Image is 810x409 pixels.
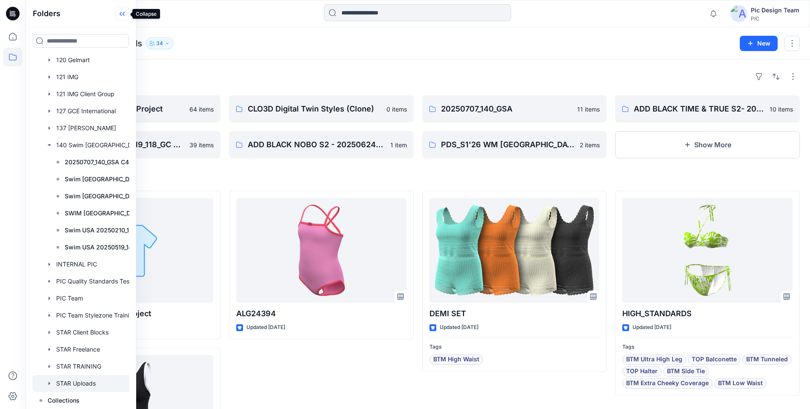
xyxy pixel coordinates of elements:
a: ALG24394 [236,198,406,303]
p: ADD BLACK TIME & TRUE S2- 20250625_118_GC [634,103,764,115]
p: SWIM [GEOGRAPHIC_DATA] - TARGET KIDS - ASSET 3D COLORING FOR C4 - 20250325_140_RC [65,208,155,218]
span: BTM Extra Cheeky Coverage [626,378,709,389]
span: BTM Side Tie [667,366,705,377]
span: BTM High Waist [433,355,479,365]
p: Updated [DATE] [633,323,671,332]
p: PDS_S1'26 WM [GEOGRAPHIC_DATA] Men's 20250522_117_GC_STAR [441,139,575,151]
p: Swim USA 20250519_140_TGTRC [65,242,155,252]
p: 1 item [390,140,407,149]
p: 20250707_140_GSA [441,103,572,115]
a: ADD BLACK NOBO S2 - 20250624_118_GC1 item [229,131,414,158]
button: New [740,36,778,51]
span: BTM Ultra High Leg [626,355,682,365]
a: ADD BLACK TIME & TRUE S2- 20250625_118_GC10 items [615,95,800,123]
p: CLO3D Digital Twin Styles (Clone) [248,103,381,115]
button: 34 [146,37,174,49]
p: Updated [DATE] [246,323,285,332]
button: Show More [615,131,800,158]
a: 20250707_140_GSA11 items [422,95,607,123]
p: Tags [622,343,793,352]
a: HIGH_STANDARDS [622,198,793,303]
span: BTM Tunneled [746,355,788,365]
div: Pic Design Team [751,5,799,15]
img: avatar [730,5,747,22]
p: ALG24394 [236,308,406,320]
p: 0 items [386,105,407,114]
div: PIC [751,15,799,22]
p: HIGH_STANDARDS [622,308,793,320]
span: BTM Low Waist [718,378,763,389]
h4: Styles [36,172,800,182]
p: 2 items [580,140,600,149]
a: DEMI SET [429,198,600,303]
a: PDS_S1'26 WM [GEOGRAPHIC_DATA] Men's 20250522_117_GC_STAR2 items [422,131,607,158]
p: 64 items [189,105,214,114]
p: 20250707_140_GSA C4 2025 [65,157,146,167]
p: DEMI SET [429,308,600,320]
p: Swim [GEOGRAPHIC_DATA] - 20250210_140_Free Assembly 3D Pilot- Fixture 2 [65,191,155,201]
p: ADD BLACK NOBO S2 - 20250624_118_GC [248,139,385,151]
span: TOP Halter [626,366,658,377]
p: 10 items [770,105,793,114]
p: Swim [GEOGRAPHIC_DATA] - 20250210_140_Free Assembly 3D Pilot- Fixture 1 [65,174,155,184]
span: TOP Balconette [692,355,737,365]
p: 34 [156,39,163,48]
p: 39 items [189,140,214,149]
p: Updated [DATE] [440,323,478,332]
a: CLO3D Digital Twin Styles (Clone)0 items [229,95,414,123]
p: 11 items [577,105,600,114]
p: Collections [48,395,80,406]
p: Tags [429,343,600,352]
p: Swim USA 20250210_140_ Free Assembly 3D Pilot [65,225,155,235]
